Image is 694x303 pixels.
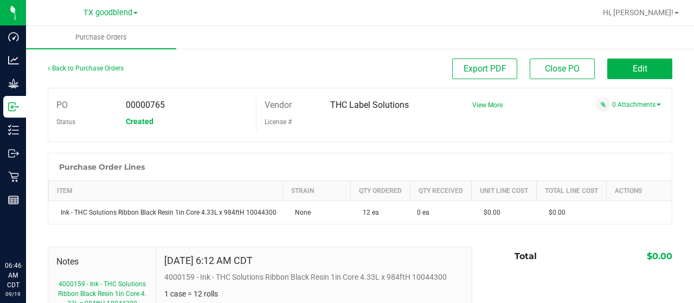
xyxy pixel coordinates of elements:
[126,117,153,126] span: Created
[472,101,503,109] a: View More
[290,209,311,216] span: None
[8,31,19,42] inline-svg: Dashboard
[515,251,537,261] span: Total
[8,125,19,136] inline-svg: Inventory
[8,78,19,89] inline-svg: Grow
[537,181,607,201] th: Total Line Cost
[410,181,472,201] th: Qty Received
[126,100,165,110] span: 00000765
[607,181,672,201] th: Actions
[603,8,673,17] span: Hi, [PERSON_NAME]!
[49,181,283,201] th: Item
[265,114,292,130] label: License #
[633,63,647,74] span: Edit
[417,208,429,217] span: 0 ea
[8,101,19,112] inline-svg: Inbound
[8,55,19,66] inline-svg: Analytics
[83,8,132,17] span: TX goodblend
[596,97,611,112] span: Attach a document
[59,163,145,171] h1: Purchase Order Lines
[464,63,506,74] span: Export PDF
[530,59,595,79] button: Close PO
[647,251,672,261] span: $0.00
[56,114,75,130] label: Status
[164,288,464,300] p: 1 case = 12 rolls
[283,181,351,201] th: Strain
[357,209,379,216] span: 12 ea
[5,261,21,290] p: 06:46 AM CDT
[607,59,672,79] button: Edit
[8,171,19,182] inline-svg: Retail
[8,148,19,159] inline-svg: Outbound
[265,97,292,113] label: Vendor
[164,255,253,266] h4: [DATE] 6:12 AM CDT
[56,255,147,268] span: Notes
[351,181,410,201] th: Qty Ordered
[56,97,68,113] label: PO
[5,290,21,298] p: 09/19
[61,33,142,42] span: Purchase Orders
[48,65,124,72] a: Back to Purchase Orders
[330,100,409,110] span: THC Label Solutions
[8,195,19,205] inline-svg: Reports
[26,26,176,49] a: Purchase Orders
[612,101,661,108] a: 0 Attachments
[55,208,277,217] div: Ink - THC Solutions Ribbon Black Resin 1in Core 4.33L x 984ftH 10044300
[452,59,517,79] button: Export PDF
[543,209,566,216] span: $0.00
[545,63,580,74] span: Close PO
[11,216,43,249] iframe: Resource center
[478,209,500,216] span: $0.00
[472,181,537,201] th: Unit Line Cost
[164,272,464,283] p: 4000159 - Ink - THC Solutions Ribbon Black Resin 1in Core 4.33L x 984ftH 10044300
